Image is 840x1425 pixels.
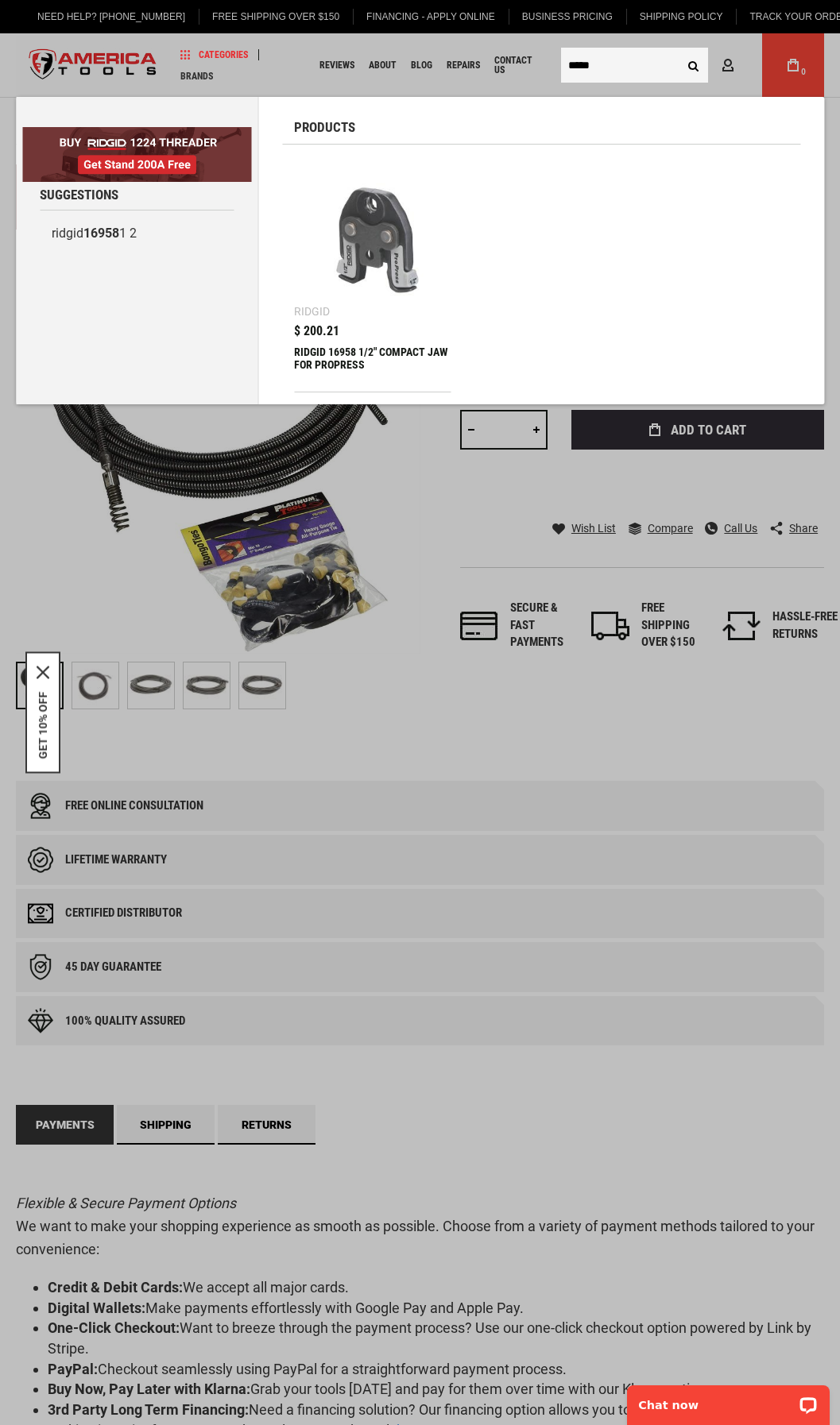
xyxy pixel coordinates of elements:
[294,121,355,134] span: Products
[37,666,49,679] svg: close icon
[40,218,234,249] a: ridgid169581 2
[294,306,330,317] div: Ridgid
[22,127,251,139] a: BOGO: Buy RIDGID® 1224 Threader, Get Stand 200A Free!
[173,65,220,87] a: Brands
[37,692,49,759] button: GET 10% OFF
[40,188,118,202] span: Suggestions
[678,50,708,80] button: Search
[37,666,49,679] button: Close
[173,44,255,65] a: Categories
[22,127,251,182] img: BOGO: Buy RIDGID® 1224 Threader, Get Stand 200A Free!
[180,49,248,60] span: Categories
[83,226,119,241] b: 16958
[617,1375,840,1425] iframe: LiveChat chat widget
[294,156,451,392] a: RIDGID 16958 1/2 Ridgid $ 200.21 RIDGID 16958 1/2" COMPACT JAW FOR PROPRESS
[180,71,213,81] span: Brands
[294,325,339,338] span: $ 200.21
[302,164,443,305] img: RIDGID 16958 1/2
[294,346,451,384] div: RIDGID 16958 1/2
